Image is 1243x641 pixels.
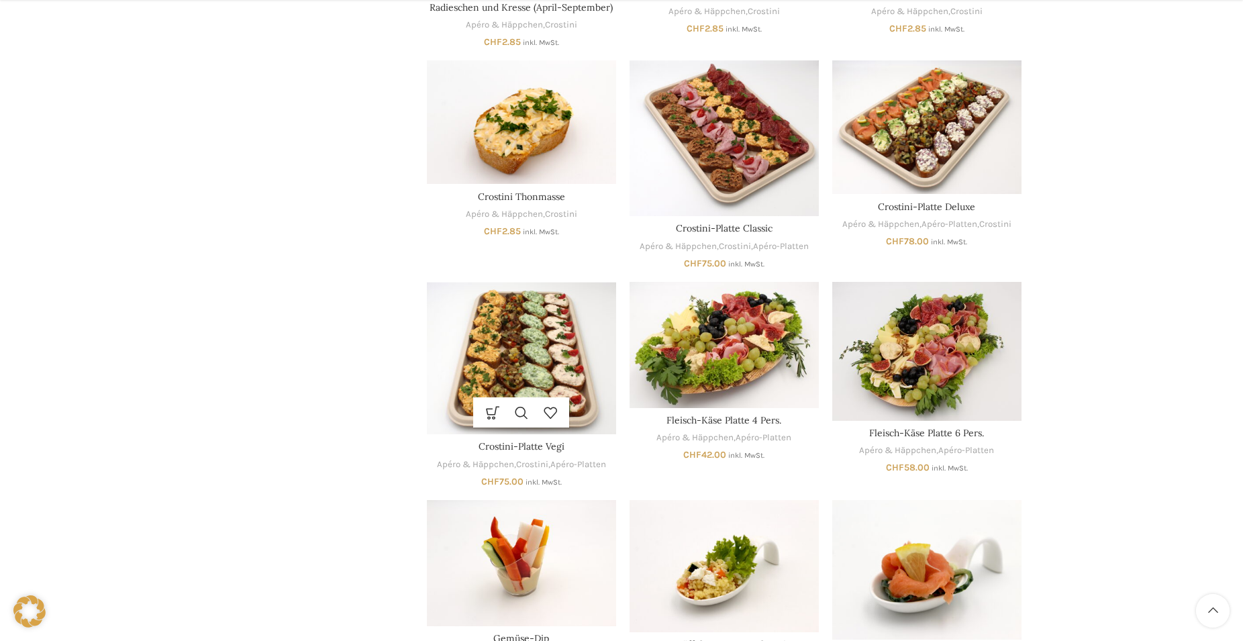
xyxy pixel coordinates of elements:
[878,201,975,213] a: Crostini-Platte Deluxe
[466,208,543,221] a: Apéro & Häppchen
[687,23,705,34] span: CHF
[676,222,773,234] a: Crostini-Platte Classic
[979,218,1011,231] a: Crostini
[950,5,983,18] a: Crostini
[938,444,994,457] a: Apéro-Platten
[928,25,964,34] small: inkl. MwSt.
[630,240,819,253] div: , ,
[748,5,780,18] a: Crostini
[832,500,1022,640] a: Gourmet-Löffel Rauchlachs mit Gurken Spaghetti
[832,444,1022,457] div: ,
[684,258,726,269] bdi: 75.00
[478,397,507,428] a: Wähle Optionen für „Crostini-Platte Vegi“
[550,458,606,471] a: Apéro-Platten
[479,440,564,452] a: Crostini-Platte Vegi
[656,432,734,444] a: Apéro & Häppchen
[1196,594,1230,628] a: Scroll to top button
[630,432,819,444] div: ,
[526,478,562,487] small: inkl. MwSt.
[545,208,577,221] a: Crostini
[736,432,791,444] a: Apéro-Platten
[427,19,616,32] div: ,
[728,260,764,268] small: inkl. MwSt.
[832,60,1022,194] a: Crostini-Platte Deluxe
[753,240,809,253] a: Apéro-Platten
[630,282,819,408] a: Fleisch-Käse Platte 4 Pers.
[484,226,502,237] span: CHF
[481,476,499,487] span: CHF
[668,5,746,18] a: Apéro & Häppchen
[630,500,819,633] a: Gourmet-Löffel Couscous-Salat mit Feta-Käse
[726,25,762,34] small: inkl. MwSt.
[719,240,751,253] a: Crostini
[832,5,1022,18] div: ,
[728,451,764,460] small: inkl. MwSt.
[481,476,524,487] bdi: 75.00
[886,462,930,473] bdi: 58.00
[484,36,502,48] span: CHF
[889,23,926,34] bdi: 2.85
[683,449,701,460] span: CHF
[427,458,616,471] div: , ,
[466,19,543,32] a: Apéro & Häppchen
[687,23,724,34] bdi: 2.85
[478,191,565,203] a: Crostini Thonmasse
[523,228,559,236] small: inkl. MwSt.
[427,282,616,435] a: Crostini-Platte Vegi
[832,282,1022,421] a: Fleisch-Käse Platte 6 Pers.
[886,462,904,473] span: CHF
[684,258,702,269] span: CHF
[523,38,559,47] small: inkl. MwSt.
[630,60,819,216] a: Crostini-Platte Classic
[871,5,948,18] a: Apéro & Häppchen
[932,464,968,473] small: inkl. MwSt.
[507,397,536,428] a: Schnellansicht
[886,236,929,247] bdi: 78.00
[427,208,616,221] div: ,
[630,5,819,18] div: ,
[666,414,781,426] a: Fleisch-Käse Platte 4 Pers.
[484,226,521,237] bdi: 2.85
[640,240,717,253] a: Apéro & Häppchen
[889,23,907,34] span: CHF
[931,238,967,246] small: inkl. MwSt.
[437,458,514,471] a: Apéro & Häppchen
[427,60,616,184] a: Crostini Thonmasse
[484,36,521,48] bdi: 2.85
[869,427,984,439] a: Fleisch-Käse Platte 6 Pers.
[683,449,726,460] bdi: 42.00
[922,218,977,231] a: Apéro-Platten
[427,500,616,626] a: Gemüse-Dip
[859,444,936,457] a: Apéro & Häppchen
[545,19,577,32] a: Crostini
[516,458,548,471] a: Crostini
[832,218,1022,231] div: , ,
[842,218,919,231] a: Apéro & Häppchen
[886,236,904,247] span: CHF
